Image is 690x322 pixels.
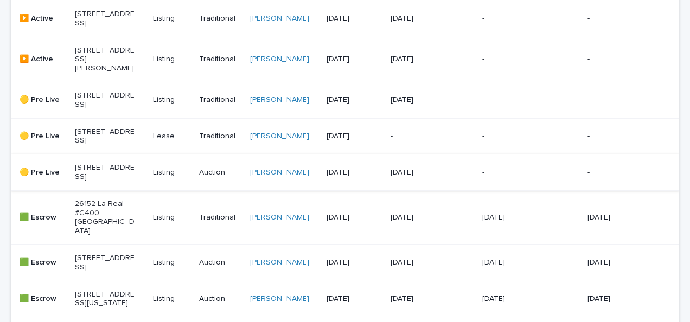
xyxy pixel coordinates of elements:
[587,294,648,304] p: [DATE]
[391,294,451,304] p: [DATE]
[75,290,135,308] p: [STREET_ADDRESS][US_STATE]
[327,14,382,23] p: [DATE]
[199,132,241,141] p: Traditional
[250,55,309,64] a: [PERSON_NAME]
[153,95,191,105] p: Listing
[250,213,309,222] a: [PERSON_NAME]
[482,55,542,64] p: -
[250,95,309,105] a: [PERSON_NAME]
[327,95,382,105] p: [DATE]
[391,95,451,105] p: [DATE]
[153,14,191,23] p: Listing
[391,258,451,267] p: [DATE]
[20,132,66,141] p: 🟡 Pre Live
[327,213,382,222] p: [DATE]
[250,294,309,304] a: [PERSON_NAME]
[587,258,648,267] p: [DATE]
[11,82,679,118] tr: 🟡 Pre Live[STREET_ADDRESS]ListingTraditional[PERSON_NAME] [DATE][DATE]--
[391,14,451,23] p: [DATE]
[327,294,382,304] p: [DATE]
[75,199,135,236] p: 26152 La Real #C400, [GEOGRAPHIC_DATA]
[587,168,648,177] p: -
[20,95,66,105] p: 🟡 Pre Live
[587,95,648,105] p: -
[199,294,241,304] p: Auction
[75,163,135,182] p: [STREET_ADDRESS]
[482,95,542,105] p: -
[482,168,542,177] p: -
[75,91,135,110] p: [STREET_ADDRESS]
[199,95,241,105] p: Traditional
[75,254,135,272] p: [STREET_ADDRESS]
[20,14,66,23] p: ▶️ Active
[391,213,451,222] p: [DATE]
[11,1,679,37] tr: ▶️ Active[STREET_ADDRESS]ListingTraditional[PERSON_NAME] [DATE][DATE]--
[11,37,679,82] tr: ▶️ Active[STREET_ADDRESS][PERSON_NAME]ListingTraditional[PERSON_NAME] [DATE][DATE]--
[153,213,191,222] p: Listing
[20,213,66,222] p: 🟩 Escrow
[11,154,679,191] tr: 🟡 Pre Live[STREET_ADDRESS]ListingAuction[PERSON_NAME] [DATE][DATE]--
[75,46,135,73] p: [STREET_ADDRESS][PERSON_NAME]
[153,168,191,177] p: Listing
[199,213,241,222] p: Traditional
[482,14,542,23] p: -
[391,132,451,141] p: -
[75,10,135,28] p: [STREET_ADDRESS]
[11,118,679,154] tr: 🟡 Pre Live[STREET_ADDRESS]LeaseTraditional[PERSON_NAME] [DATE]---
[11,281,679,317] tr: 🟩 Escrow[STREET_ADDRESS][US_STATE]ListingAuction[PERSON_NAME] [DATE][DATE][DATE][DATE]
[587,132,648,141] p: -
[587,14,648,23] p: -
[482,132,542,141] p: -
[153,132,191,141] p: Lease
[391,168,451,177] p: [DATE]
[20,55,66,64] p: ▶️ Active
[482,294,542,304] p: [DATE]
[250,168,309,177] a: [PERSON_NAME]
[11,190,679,244] tr: 🟩 Escrow26152 La Real #C400, [GEOGRAPHIC_DATA]ListingTraditional[PERSON_NAME] [DATE][DATE][DATE][...
[327,132,382,141] p: [DATE]
[391,55,451,64] p: [DATE]
[153,55,191,64] p: Listing
[327,55,382,64] p: [DATE]
[250,258,309,267] a: [PERSON_NAME]
[20,258,66,267] p: 🟩 Escrow
[199,55,241,64] p: Traditional
[482,258,542,267] p: [DATE]
[199,258,241,267] p: Auction
[587,55,648,64] p: -
[11,244,679,281] tr: 🟩 Escrow[STREET_ADDRESS]ListingAuction[PERSON_NAME] [DATE][DATE][DATE][DATE]
[20,294,66,304] p: 🟩 Escrow
[327,258,382,267] p: [DATE]
[153,258,191,267] p: Listing
[199,14,241,23] p: Traditional
[20,168,66,177] p: 🟡 Pre Live
[587,213,648,222] p: [DATE]
[75,127,135,146] p: [STREET_ADDRESS]
[482,213,542,222] p: [DATE]
[199,168,241,177] p: Auction
[153,294,191,304] p: Listing
[327,168,382,177] p: [DATE]
[250,14,309,23] a: [PERSON_NAME]
[250,132,309,141] a: [PERSON_NAME]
